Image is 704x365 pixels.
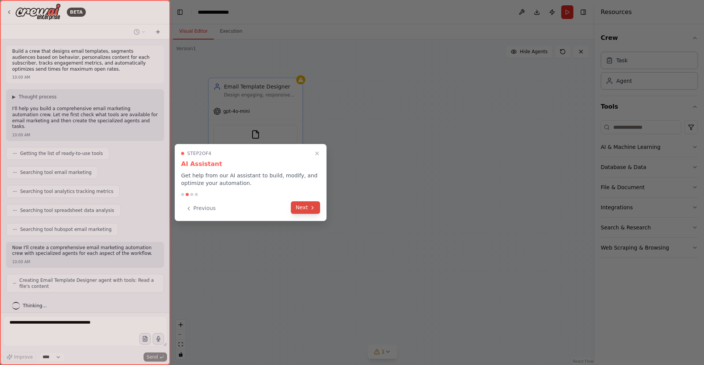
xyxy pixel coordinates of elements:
button: Close walkthrough [313,149,322,158]
span: Step 2 of 4 [187,150,212,156]
button: Next [291,201,320,214]
button: Hide left sidebar [175,7,185,17]
button: Previous [181,202,220,215]
h3: AI Assistant [181,160,320,169]
p: Get help from our AI assistant to build, modify, and optimize your automation. [181,172,320,187]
